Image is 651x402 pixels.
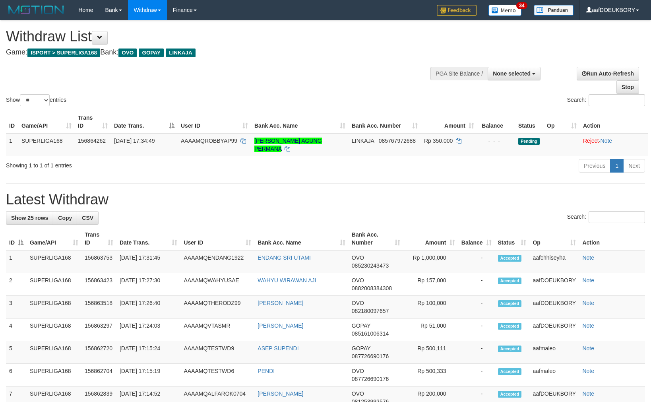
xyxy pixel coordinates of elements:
[178,111,251,133] th: User ID: activate to sort column ascending
[567,211,645,223] label: Search:
[582,300,594,306] a: Note
[403,364,458,386] td: Rp 500,333
[352,285,392,291] span: Copy 0882008384308 to clipboard
[583,138,599,144] a: Reject
[582,368,594,374] a: Note
[458,250,495,273] td: -
[403,273,458,296] td: Rp 157,000
[579,159,610,173] a: Previous
[458,318,495,341] td: -
[27,250,81,273] td: SUPERLIGA168
[6,192,645,208] h1: Latest Withdraw
[424,138,453,144] span: Rp 350.000
[529,273,579,296] td: aafDOEUKBORY
[529,364,579,386] td: aafmaleo
[352,254,364,261] span: OVO
[6,364,27,386] td: 6
[623,159,645,173] a: Next
[6,49,426,56] h4: Game: Bank:
[379,138,416,144] span: Copy 085767972688 to clipboard
[27,364,81,386] td: SUPERLIGA168
[6,158,265,169] div: Showing 1 to 1 of 1 entries
[352,322,370,329] span: GOPAY
[352,345,370,352] span: GOPAY
[437,5,477,16] img: Feedback.jpg
[515,111,544,133] th: Status
[529,296,579,318] td: aafDOEUKBORY
[53,211,77,225] a: Copy
[18,133,75,156] td: SUPERLIGA168
[403,227,458,250] th: Amount: activate to sort column ascending
[81,341,116,364] td: 156862720
[352,390,364,397] span: OVO
[352,330,389,337] span: Copy 085161006314 to clipboard
[349,111,421,133] th: Bank Acc. Number: activate to sort column ascending
[488,5,522,16] img: Button%20Memo.svg
[27,318,81,341] td: SUPERLIGA168
[258,277,316,284] a: WAHYU WIRAWAN AJI
[114,138,155,144] span: [DATE] 17:34:49
[180,273,254,296] td: AAAAMQWAHYUSAE
[589,211,645,223] input: Search:
[352,300,364,306] span: OVO
[616,80,639,94] a: Stop
[77,211,99,225] a: CSV
[81,318,116,341] td: 156863297
[6,94,66,106] label: Show entries
[254,227,348,250] th: Bank Acc. Name: activate to sort column ascending
[11,215,48,221] span: Show 25 rows
[6,250,27,273] td: 1
[495,227,530,250] th: Status: activate to sort column ascending
[116,318,181,341] td: [DATE] 17:24:03
[139,49,164,57] span: GOPAY
[78,138,106,144] span: 156864262
[258,368,275,374] a: PENDI
[166,49,196,57] span: LINKAJA
[352,368,364,374] span: OVO
[516,2,527,9] span: 34
[116,250,181,273] td: [DATE] 17:31:45
[403,250,458,273] td: Rp 1,000,000
[352,353,389,359] span: Copy 087726690176 to clipboard
[180,296,254,318] td: AAAAMQTHERODZ99
[458,227,495,250] th: Balance: activate to sort column ascending
[458,296,495,318] td: -
[498,255,522,262] span: Accepted
[81,273,116,296] td: 156863423
[116,364,181,386] td: [DATE] 17:15:19
[181,138,237,144] span: AAAAMQROBBYAP99
[458,273,495,296] td: -
[582,322,594,329] a: Note
[534,5,573,16] img: panduan.png
[18,111,75,133] th: Game/API: activate to sort column ascending
[254,138,322,152] a: [PERSON_NAME] AGUNG PERMANA
[529,227,579,250] th: Op: activate to sort column ascending
[116,341,181,364] td: [DATE] 17:15:24
[27,273,81,296] td: SUPERLIGA168
[27,296,81,318] td: SUPERLIGA168
[544,111,580,133] th: Op: activate to sort column ascending
[488,67,541,80] button: None selected
[258,322,303,329] a: [PERSON_NAME]
[498,300,522,307] span: Accepted
[118,49,137,57] span: OVO
[579,227,645,250] th: Action
[27,341,81,364] td: SUPERLIGA168
[529,318,579,341] td: aafDOEUKBORY
[493,70,531,77] span: None selected
[582,390,594,397] a: Note
[116,296,181,318] td: [DATE] 17:26:40
[258,300,303,306] a: [PERSON_NAME]
[81,364,116,386] td: 156862704
[580,133,648,156] td: ·
[6,341,27,364] td: 5
[258,345,298,352] a: ASEP SUPENDI
[601,138,612,144] a: Note
[458,364,495,386] td: -
[258,390,303,397] a: [PERSON_NAME]
[529,341,579,364] td: aafmaleo
[180,364,254,386] td: AAAAMQTESTWD6
[430,67,488,80] div: PGA Site Balance /
[352,277,364,284] span: OVO
[27,227,81,250] th: Game/API: activate to sort column ascending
